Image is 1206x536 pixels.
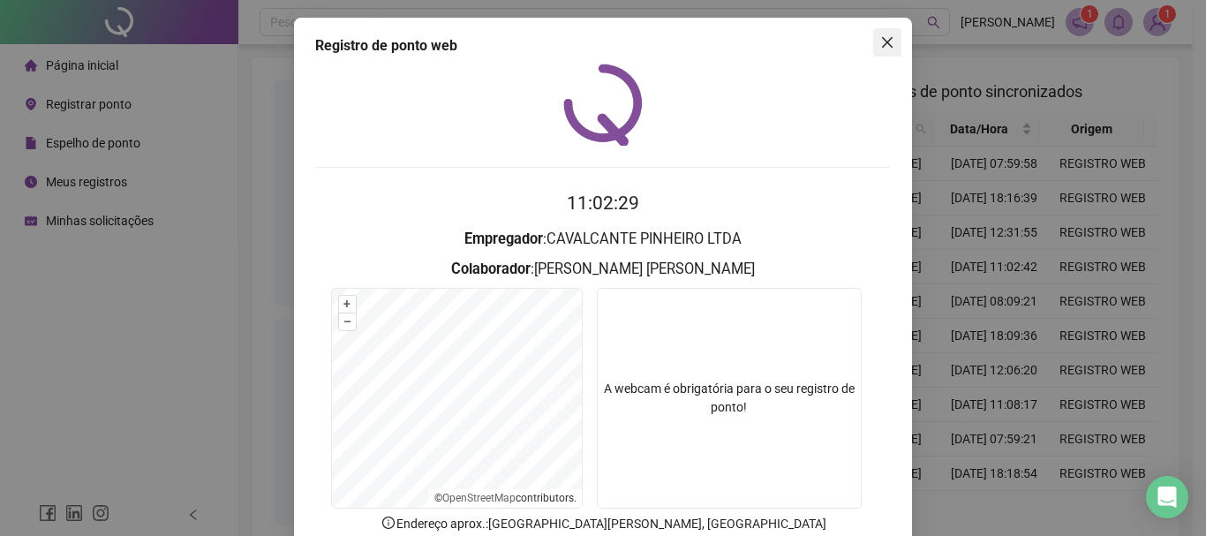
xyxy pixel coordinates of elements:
[339,313,356,330] button: –
[567,193,639,214] time: 11:02:29
[597,288,862,509] div: A webcam é obrigatória para o seu registro de ponto!
[1146,476,1188,518] div: Open Intercom Messenger
[339,296,356,313] button: +
[315,228,891,251] h3: : CAVALCANTE PINHEIRO LTDA
[434,492,577,504] li: © contributors.
[442,492,516,504] a: OpenStreetMap
[873,28,901,57] button: Close
[315,514,891,533] p: Endereço aprox. : [GEOGRAPHIC_DATA][PERSON_NAME], [GEOGRAPHIC_DATA]
[464,230,543,247] strong: Empregador
[315,258,891,281] h3: : [PERSON_NAME] [PERSON_NAME]
[563,64,643,146] img: QRPoint
[880,35,894,49] span: close
[315,35,891,57] div: Registro de ponto web
[381,515,396,531] span: info-circle
[451,260,531,277] strong: Colaborador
